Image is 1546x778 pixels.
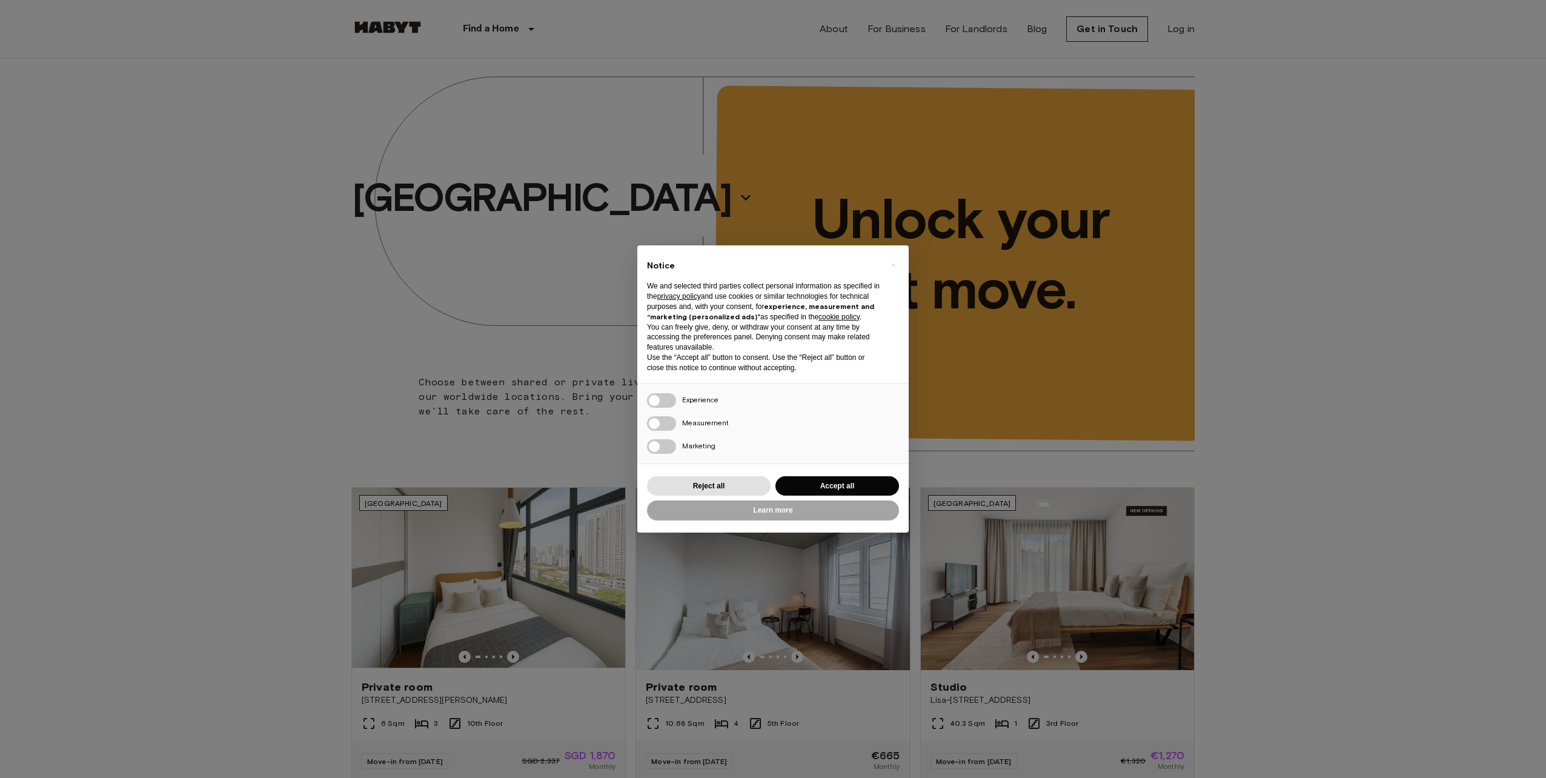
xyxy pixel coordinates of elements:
[775,476,899,496] button: Accept all
[682,441,715,450] span: Marketing
[647,500,899,520] button: Learn more
[682,418,729,427] span: Measurement
[647,302,874,321] strong: experience, measurement and “marketing (personalized ads)”
[647,353,880,373] p: Use the “Accept all” button to consent. Use the “Reject all” button or close this notice to conti...
[647,260,880,272] h2: Notice
[682,395,718,404] span: Experience
[883,255,903,274] button: Close this notice
[818,313,860,321] a: cookie policy
[657,292,701,301] a: privacy policy
[891,258,895,272] span: ×
[647,281,880,322] p: We and selected third parties collect personal information as specified in the and use cookies or...
[647,322,880,353] p: You can freely give, deny, or withdraw your consent at any time by accessing the preferences pane...
[647,476,771,496] button: Reject all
